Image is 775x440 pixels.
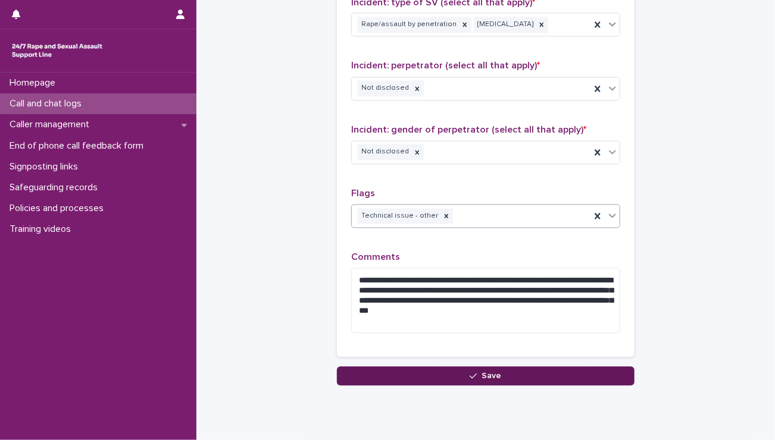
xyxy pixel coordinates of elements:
p: Safeguarding records [5,182,107,193]
div: [MEDICAL_DATA] [474,17,535,33]
p: Training videos [5,224,80,235]
p: Policies and processes [5,203,113,214]
div: Rape/assault by penetration [358,17,458,33]
span: Flags [351,189,375,199]
button: Save [337,367,635,386]
p: End of phone call feedback form [5,140,153,152]
img: rhQMoQhaT3yELyF149Cw [10,39,105,62]
span: Incident: gender of perpetrator (select all that apply) [351,125,586,135]
div: Not disclosed [358,144,411,161]
span: Comments [351,253,400,262]
p: Call and chat logs [5,98,91,109]
span: Save [482,372,502,381]
p: Signposting links [5,161,87,172]
div: Technical issue - other [358,209,440,225]
p: Caller management [5,119,99,130]
span: Incident: perpetrator (select all that apply) [351,61,540,71]
p: Homepage [5,77,65,89]
div: Not disclosed [358,81,411,97]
